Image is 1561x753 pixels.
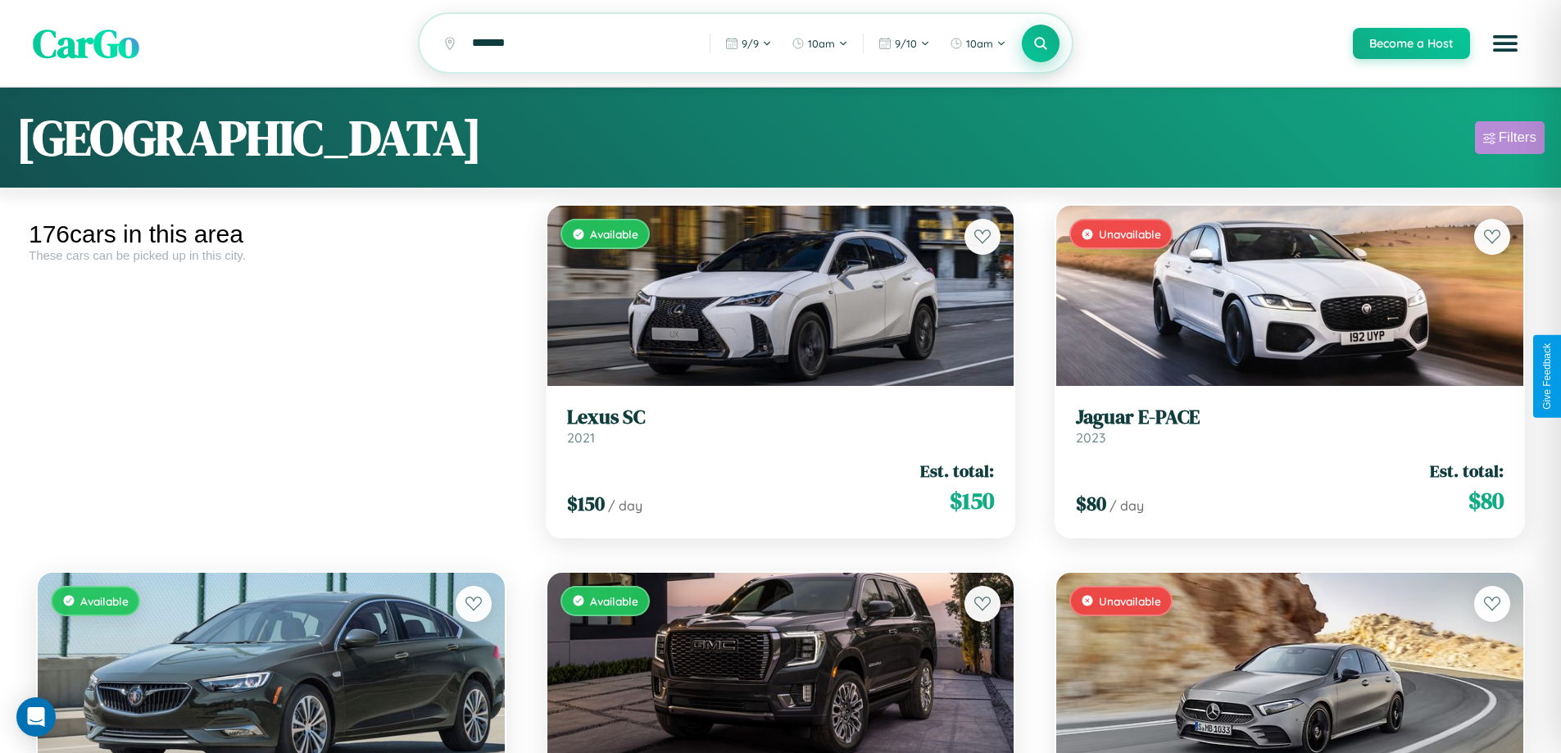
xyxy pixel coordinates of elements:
[950,484,994,517] span: $ 150
[1099,227,1161,241] span: Unavailable
[16,104,482,171] h1: [GEOGRAPHIC_DATA]
[567,490,605,517] span: $ 150
[567,429,595,446] span: 2021
[1475,121,1545,154] button: Filters
[870,30,938,57] button: 9/10
[1468,484,1504,517] span: $ 80
[29,220,514,248] div: 176 cars in this area
[16,697,56,737] div: Open Intercom Messenger
[1076,406,1504,429] h3: Jaguar E-PACE
[590,227,638,241] span: Available
[1541,343,1553,410] div: Give Feedback
[1482,20,1528,66] button: Open menu
[1076,406,1504,446] a: Jaguar E-PACE2023
[1109,497,1144,514] span: / day
[80,594,129,608] span: Available
[608,497,642,514] span: / day
[1076,490,1106,517] span: $ 80
[966,37,993,50] span: 10am
[942,30,1014,57] button: 10am
[29,248,514,262] div: These cars can be picked up in this city.
[567,406,995,429] h3: Lexus SC
[567,406,995,446] a: Lexus SC2021
[895,37,917,50] span: 9 / 10
[1353,28,1470,59] button: Become a Host
[33,16,139,70] span: CarGo
[783,30,856,57] button: 10am
[590,594,638,608] span: Available
[1076,429,1105,446] span: 2023
[1430,459,1504,483] span: Est. total:
[1099,594,1161,608] span: Unavailable
[1499,129,1536,146] div: Filters
[808,37,835,50] span: 10am
[717,30,780,57] button: 9/9
[920,459,994,483] span: Est. total:
[742,37,759,50] span: 9 / 9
